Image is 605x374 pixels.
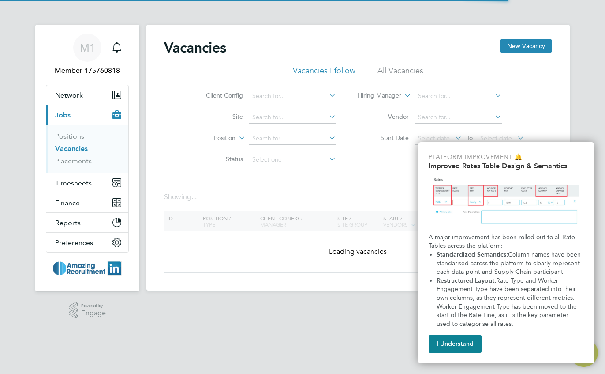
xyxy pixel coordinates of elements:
li: Vacancies I follow [293,65,355,81]
img: Updated Rates Table Design & Semantics [429,174,584,230]
a: Placements [55,157,92,165]
label: Hiring Manager [351,91,401,100]
span: Member 175760818 [46,65,129,76]
img: amazing-logo-retina.png [53,261,122,276]
span: Network [55,91,83,99]
input: Search for... [249,90,336,102]
input: Search for... [249,132,336,145]
p: Platform Improvement 🔔 [429,153,584,162]
input: Search for... [415,111,502,124]
span: M1 [80,42,95,53]
button: New Vacancy [500,39,552,53]
h2: Improved Rates Table Design & Semantics [429,162,584,170]
a: Vacancies [55,144,88,153]
span: Preferences [55,238,93,247]
button: I Understand [429,335,482,353]
label: Position [185,134,235,143]
input: Search for... [249,111,336,124]
span: Select date [480,134,512,142]
div: Showing [164,193,198,202]
input: Select one [249,154,336,166]
span: ... [191,193,197,201]
span: Engage [81,310,106,317]
span: Finance [55,199,80,207]
strong: Restructured Layout: [437,277,496,284]
label: Vendor [358,113,409,121]
input: Search for... [415,90,502,102]
span: Rate Type and Worker Engagement Type have been separated into their own columns, as they represen... [437,277,579,328]
span: Jobs [55,111,71,119]
label: Start Date [358,134,409,142]
span: Reports [55,219,81,227]
span: To [464,132,475,144]
label: Status [192,155,243,163]
span: Column names have been standarised across the platform to clearly represent each data point and S... [437,251,583,276]
li: All Vacancies [377,65,423,81]
label: Site [192,113,243,121]
a: Positions [55,132,84,140]
div: Improved Rate Table Semantics [418,142,594,363]
nav: Main navigation [35,25,139,291]
span: Select date [418,134,450,142]
span: Timesheets [55,179,92,187]
a: Go to home page [46,261,129,276]
a: Go to account details [46,34,129,76]
h2: Vacancies [164,39,226,57]
p: A major improvement has been rolled out to all Rate Tables across the platform: [429,233,584,250]
strong: Standardized Semantics: [437,251,508,258]
label: Client Config [192,91,243,99]
span: Powered by [81,302,106,310]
